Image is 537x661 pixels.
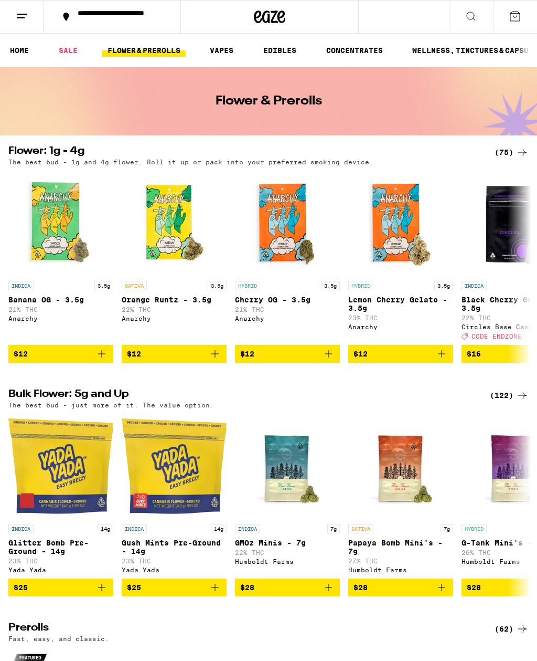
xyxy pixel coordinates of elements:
span: $28 [240,583,254,592]
p: Banana OG - 3.5g [8,296,113,304]
p: INDICA [8,281,34,290]
span: $12 [240,350,254,358]
p: 27% THC [348,558,453,564]
p: 7g [441,524,453,533]
p: 22% THC [122,306,227,313]
p: SATIVA [122,281,147,290]
button: Add to bag [8,579,113,596]
p: 21% THC [8,306,113,313]
a: SALE [53,44,83,57]
p: 3.5g [434,281,453,290]
h2: Flower: 1g - 4g [8,146,477,159]
p: 14g [211,524,227,533]
span: $25 [14,583,28,592]
div: Yada Yada [8,566,113,573]
p: 22% THC [235,549,340,556]
a: Open page for Orange Runtz - 3.5g from Anarchy [122,171,227,345]
p: HYBRID [235,281,260,290]
button: Add to bag [8,345,113,363]
span: CODE ENDZONE [471,333,522,340]
p: 14g [98,524,113,533]
a: (122) [490,389,529,402]
div: Yada Yada [122,566,227,573]
img: Anarchy - Banana OG - 3.5g [8,171,113,276]
p: The best bud - 1g and 4g flower. Roll it up or pack into your preferred smoking device. [8,159,373,165]
img: Anarchy - Cherry OG - 3.5g [235,171,340,276]
a: Open page for Banana OG - 3.5g from Anarchy [8,171,113,345]
button: Add to bag [122,579,227,596]
a: EDIBLES [258,44,302,57]
h1: Flower & Prerolls [216,95,322,108]
a: (75) [495,146,529,159]
h2: Prerolls [8,623,477,635]
h2: Bulk Flower: 5g and Up [8,389,477,402]
a: Open page for Gush Mints Pre-Ground - 14g from Yada Yada [122,414,227,579]
p: 23% THC [8,558,113,564]
span: $12 [127,350,141,358]
span: $16 [467,350,481,358]
a: CONCENTRATES [321,44,388,57]
a: VAPES [205,44,239,57]
img: Humboldt Farms - GMOz Minis - 7g [235,414,340,519]
p: HYBRID [348,281,373,290]
button: Add to bag [235,579,340,596]
p: Cherry OG - 3.5g [235,296,340,304]
a: FLOWER & PREROLLS [102,44,186,57]
div: Humboldt Farms [235,558,340,565]
a: HOME [5,44,34,57]
p: 23% THC [348,314,453,321]
p: GMOz Minis - 7g [235,539,340,547]
p: Glitter Bomb Pre-Ground - 14g [8,539,113,555]
img: Anarchy - Lemon Cherry Gelato - 3.5g [348,171,453,276]
p: 21% THC [235,306,340,313]
p: INDICA [461,281,487,290]
img: Humboldt Farms - Papaya Bomb Mini's - 7g [348,414,453,519]
p: Fast, easy, and classic. [8,635,109,642]
span: $12 [14,350,28,358]
span: $28 [467,583,481,592]
a: Open page for GMOz Minis - 7g from Humboldt Farms [235,414,340,579]
div: Humboldt Farms [348,566,453,573]
button: Add to bag [122,345,227,363]
p: INDICA [8,524,34,533]
img: Yada Yada - Glitter Bomb Pre-Ground - 14g [8,414,113,519]
p: INDICA [122,524,147,533]
div: Anarchy [235,315,340,322]
button: Add to bag [348,579,453,596]
p: SATIVA [348,524,373,533]
p: 3.5g [94,281,113,290]
button: Add to bag [235,345,340,363]
p: 3.5g [321,281,340,290]
div: Anarchy [348,323,453,330]
span: $25 [127,583,141,592]
button: Add to bag [348,345,453,363]
div: Anarchy [8,315,113,322]
p: Orange Runtz - 3.5g [122,296,227,304]
img: Yada Yada - Gush Mints Pre-Ground - 14g [122,414,227,519]
p: The best bud - just more of it. The value option. [8,402,214,408]
a: Open page for Glitter Bomb Pre-Ground - 14g from Yada Yada [8,414,113,579]
p: INDICA [235,524,260,533]
a: Open page for Lemon Cherry Gelato - 3.5g from Anarchy [348,171,453,345]
div: Anarchy [122,315,227,322]
p: HYBRID [461,524,487,533]
p: 3.5g [208,281,227,290]
p: Lemon Cherry Gelato - 3.5g [348,296,453,312]
span: Hi. Need any help? [6,7,76,16]
a: Open page for Cherry OG - 3.5g from Anarchy [235,171,340,345]
a: Open page for Papaya Bomb Mini's - 7g from Humboldt Farms [348,414,453,579]
p: Papaya Bomb Mini's - 7g [348,539,453,555]
span: $28 [353,583,368,592]
p: 23% THC [122,558,227,564]
p: 7g [327,524,340,533]
p: Gush Mints Pre-Ground - 14g [122,539,227,555]
span: $12 [353,350,368,358]
a: (62) [495,623,529,635]
img: Anarchy - Orange Runtz - 3.5g [122,171,227,276]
